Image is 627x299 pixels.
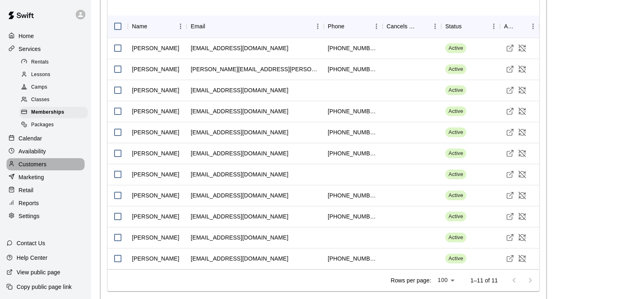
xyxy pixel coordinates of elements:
[191,15,205,38] div: Email
[19,173,44,181] p: Marketing
[6,43,85,55] div: Services
[445,255,466,263] span: Active
[31,108,64,117] span: Memberships
[31,96,49,104] span: Classes
[19,199,39,207] p: Reports
[445,213,466,221] span: Active
[527,20,539,32] button: Menu
[31,83,47,91] span: Camps
[504,147,516,159] a: Visit customer profile
[441,15,500,38] div: Status
[6,132,85,144] a: Calendar
[504,63,516,75] a: Visit customer profile
[328,44,378,52] div: +19043343599
[132,233,179,242] div: finn daniels
[19,147,46,155] p: Availability
[191,254,288,263] div: jooonathan@yahoo.com
[383,15,441,38] div: Cancels Date
[516,21,527,32] button: Sort
[132,65,179,73] div: Stefanie Hurst
[504,189,516,201] a: Visit customer profile
[174,20,187,32] button: Menu
[132,86,179,94] div: Chason Barnes
[445,66,466,73] span: Active
[132,254,179,263] div: Jonathan Cook
[462,21,473,32] button: Sort
[19,68,91,81] a: Lessons
[6,184,85,196] a: Retail
[328,191,378,199] div: +16158667587
[516,84,528,96] button: Cancel Membership
[191,191,288,199] div: samanthalmerryman@yahoo.com
[191,86,288,94] div: perfectportions8020@gmail.com
[191,44,288,52] div: acsaw@hotmail.com
[17,268,60,276] p: View public page
[470,276,498,284] p: 1–11 of 11
[132,170,179,178] div: Parker Allen
[191,128,288,136] div: drobinson@mgmindustries.com
[6,145,85,157] a: Availability
[6,30,85,42] a: Home
[6,171,85,183] a: Marketing
[391,276,431,284] p: Rows per page:
[516,105,528,117] button: Cancel Membership
[504,252,516,265] a: Visit customer profile
[445,87,466,94] span: Active
[516,126,528,138] button: Cancel Membership
[516,42,528,54] button: Cancel Membership
[19,94,88,106] div: Classes
[19,57,88,68] div: Rentals
[504,15,516,38] div: Actions
[19,212,40,220] p: Settings
[516,252,528,265] button: Cancel Membership
[19,106,91,119] a: Memberships
[504,84,516,96] a: Visit customer profile
[132,128,179,136] div: David Robinson
[504,210,516,223] a: Visit customer profile
[344,21,356,32] button: Sort
[504,105,516,117] a: Visit customer profile
[429,20,441,32] button: Menu
[445,171,466,178] span: Active
[191,170,288,178] div: thereneaallen@gmail.com
[516,189,528,201] button: Cancel Membership
[6,210,85,222] a: Settings
[445,108,466,115] span: Active
[187,15,324,38] div: Email
[328,254,378,263] div: +13109805255
[19,69,88,81] div: Lessons
[17,239,45,247] p: Contact Us
[191,65,320,73] div: stefanie.hasch@gmail.com
[6,158,85,170] a: Customers
[191,233,288,242] div: andtabd@gmail.com
[434,274,457,286] div: 100
[504,168,516,180] a: Visit customer profile
[516,210,528,223] button: Cancel Membership
[328,128,378,136] div: +16154805173
[445,192,466,199] span: Active
[516,168,528,180] button: Cancel Membership
[132,107,179,115] div: Chris Smith
[6,197,85,209] a: Reports
[328,212,378,221] div: +13614429411
[328,65,378,73] div: +16154164457
[205,21,217,32] button: Sort
[504,231,516,244] a: Visit customer profile
[19,94,91,106] a: Classes
[19,81,91,94] a: Camps
[445,234,466,242] span: Active
[19,56,91,68] a: Rentals
[328,15,344,38] div: Phone
[445,45,466,52] span: Active
[516,147,528,159] button: Cancel Membership
[19,107,88,118] div: Memberships
[370,20,383,32] button: Menu
[19,45,41,53] p: Services
[132,212,179,221] div: Sebastian Rios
